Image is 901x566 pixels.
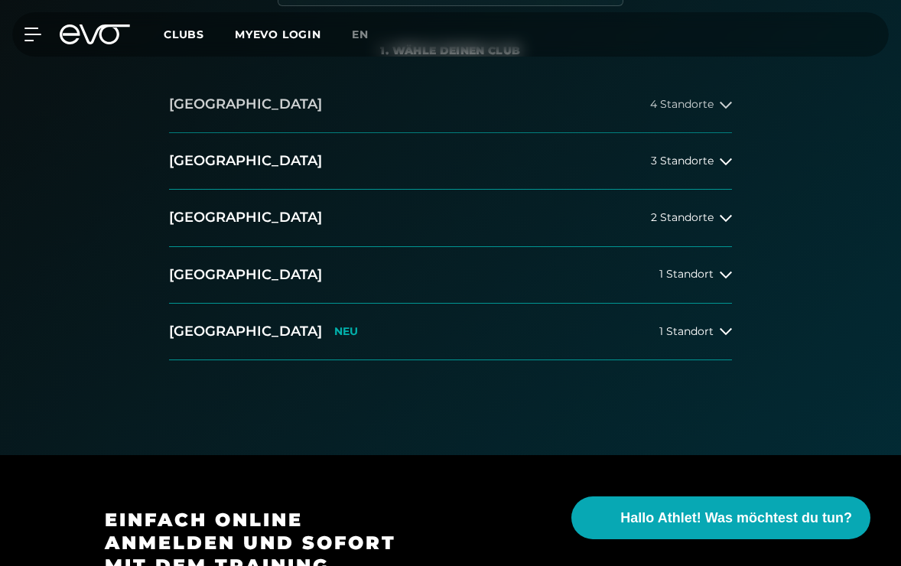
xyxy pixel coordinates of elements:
h2: [GEOGRAPHIC_DATA] [169,265,322,285]
h2: [GEOGRAPHIC_DATA] [169,322,322,341]
a: en [352,26,387,44]
h2: [GEOGRAPHIC_DATA] [169,95,322,114]
a: Clubs [164,27,235,41]
span: 4 Standorte [650,99,714,110]
span: en [352,28,369,41]
button: [GEOGRAPHIC_DATA]NEU1 Standort [169,304,732,360]
span: 2 Standorte [651,212,714,223]
button: [GEOGRAPHIC_DATA]2 Standorte [169,190,732,246]
button: [GEOGRAPHIC_DATA]1 Standort [169,247,732,304]
span: Hallo Athlet! Was möchtest du tun? [620,508,852,529]
h2: [GEOGRAPHIC_DATA] [169,208,322,227]
h2: [GEOGRAPHIC_DATA] [169,151,322,171]
a: MYEVO LOGIN [235,28,321,41]
button: [GEOGRAPHIC_DATA]3 Standorte [169,133,732,190]
span: Clubs [164,28,204,41]
span: 1 Standort [659,326,714,337]
button: Hallo Athlet! Was möchtest du tun? [571,496,870,539]
button: [GEOGRAPHIC_DATA]4 Standorte [169,76,732,133]
span: 1 Standort [659,268,714,280]
span: 3 Standorte [651,155,714,167]
p: NEU [334,325,358,338]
